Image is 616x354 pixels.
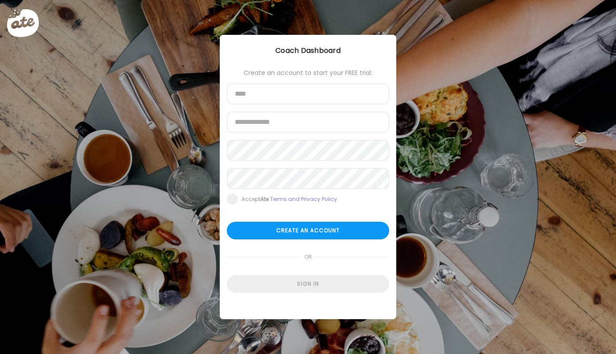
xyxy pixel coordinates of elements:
[227,275,389,293] div: Sign in
[260,195,269,203] b: Ate
[220,45,396,56] div: Coach Dashboard
[270,195,337,203] a: Terms and Privacy Policy
[241,196,337,203] div: Accept
[227,69,389,76] div: Create an account to start your FREE trial:
[227,222,389,239] div: Create an account
[301,248,316,266] span: or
